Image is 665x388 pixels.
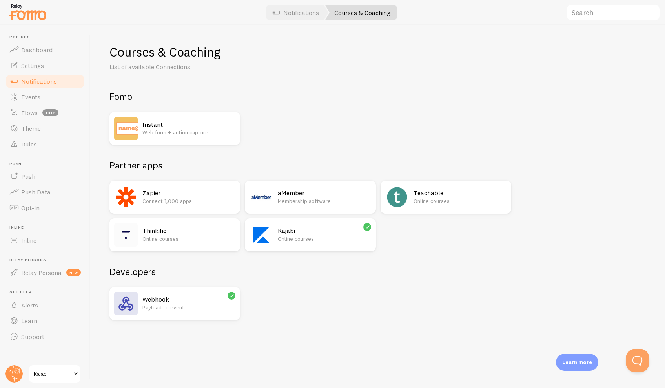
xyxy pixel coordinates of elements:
h2: Partner apps [109,159,511,171]
h2: Webhook [142,295,235,304]
span: Settings [21,62,44,70]
span: Inline [21,236,36,244]
a: Opt-In [5,200,86,216]
img: Kajabi [250,223,273,247]
p: Connect 1,000 apps [142,197,235,205]
a: Settings [5,58,86,73]
div: Learn more [556,354,598,371]
a: Push Data [5,184,86,200]
img: aMember [250,185,273,209]
span: new [66,269,81,276]
span: beta [42,109,58,116]
h2: Teachable [414,189,506,197]
h2: Thinkific [142,227,235,235]
a: Rules [5,136,86,152]
span: Relay Persona [21,269,62,276]
h2: Fomo [109,90,511,102]
span: Flows [21,109,38,117]
span: Support [21,333,44,340]
img: Zapier [114,185,138,209]
p: Payload to event [142,304,235,311]
span: Theme [21,124,41,132]
img: Teachable [385,185,409,209]
a: Notifications [5,73,86,89]
p: Online courses [142,235,235,243]
span: Inline [9,225,86,230]
img: Instant [114,117,138,140]
p: Online courses [278,235,371,243]
a: Flows beta [5,105,86,121]
a: Relay Persona new [5,265,86,280]
span: Relay Persona [9,258,86,263]
span: Push [21,172,35,180]
a: Theme [5,121,86,136]
span: Pop-ups [9,35,86,40]
a: Inline [5,232,86,248]
span: Get Help [9,290,86,295]
img: Webhook [114,292,138,315]
a: Support [5,329,86,344]
h2: Zapier [142,189,235,197]
iframe: Help Scout Beacon - Open [626,349,649,372]
p: Web form + action capture [142,128,235,136]
p: Online courses [414,197,506,205]
span: Notifications [21,77,57,85]
img: fomo-relay-logo-orange.svg [8,2,47,22]
span: Opt-In [21,204,40,212]
a: Kajabi [28,364,81,383]
a: Dashboard [5,42,86,58]
p: Learn more [562,359,592,366]
span: Kajabi [34,369,71,379]
span: Dashboard [21,46,53,54]
a: Learn [5,313,86,329]
p: Membership software [278,197,371,205]
span: Alerts [21,301,38,309]
a: Alerts [5,297,86,313]
a: Push [5,168,86,184]
a: Events [5,89,86,105]
h2: Kajabi [278,227,371,235]
h2: Developers [109,265,511,278]
p: List of available Connections [109,62,298,71]
span: Push [9,161,86,167]
span: Learn [21,317,37,325]
h2: aMember [278,189,371,197]
img: Thinkific [114,223,138,247]
h2: Instant [142,121,235,129]
span: Rules [21,140,37,148]
span: Push Data [21,188,51,196]
span: Events [21,93,40,101]
h1: Courses & Coaching [109,44,646,60]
